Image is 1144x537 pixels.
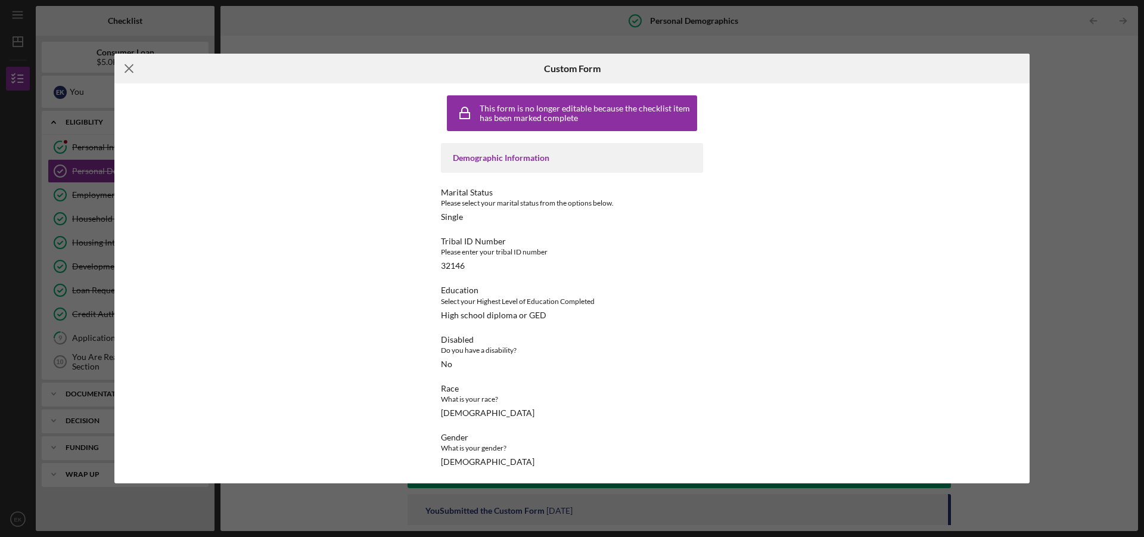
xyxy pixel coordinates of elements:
[441,335,703,344] div: Disabled
[453,153,691,163] div: Demographic Information
[441,359,452,369] div: No
[480,104,694,123] div: This form is no longer editable because the checklist item has been marked complete
[441,261,465,271] div: 32146
[441,188,703,197] div: Marital Status
[441,237,703,246] div: Tribal ID Number
[441,197,703,209] div: Please select your marital status from the options below.
[441,246,703,258] div: Please enter your tribal ID number
[441,384,703,393] div: Race
[441,212,463,222] div: Single
[441,442,703,454] div: What is your gender?
[441,433,703,442] div: Gender
[544,63,601,74] h6: Custom Form
[441,482,703,491] div: Ethnicity
[441,408,534,418] div: [DEMOGRAPHIC_DATA]
[441,393,703,405] div: What is your race?
[441,285,703,295] div: Education
[441,311,546,320] div: High school diploma or GED
[441,296,703,308] div: Select your Highest Level of Education Completed
[441,457,534,467] div: [DEMOGRAPHIC_DATA]
[441,344,703,356] div: Do you have a disability?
